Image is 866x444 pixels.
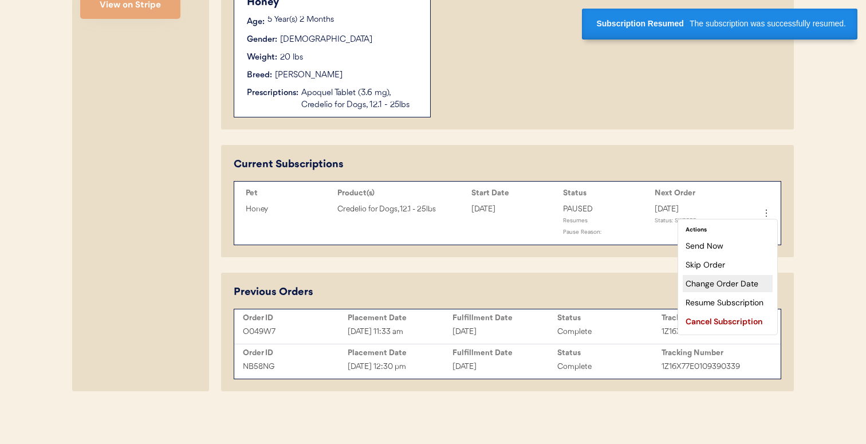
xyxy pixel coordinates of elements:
[247,34,277,46] div: Gender:
[301,87,419,111] div: Apoquel Tablet (3.6 mg), Credelio for Dogs, 12.1 - 25lbs
[243,325,348,339] div: O049W7
[557,325,662,339] div: Complete
[557,348,662,357] div: Status
[280,52,303,64] div: 20 lbs
[662,325,766,339] div: 1Z16X77E0209584039
[471,188,557,198] div: Start Date
[247,52,277,64] div: Weight:
[596,19,683,28] strong: Subscription Resumed
[557,313,662,323] div: Status
[348,313,452,323] div: Placement Date
[452,348,557,357] div: Fulfillment Date
[267,16,419,24] p: 5 Year(s) 2 Months
[690,19,846,28] p: The subscription was successfully resumed.
[348,325,452,339] div: [DATE] 11:33 am
[563,188,649,198] div: Status
[452,325,557,339] div: [DATE]
[563,216,649,227] div: Resumes
[655,203,741,216] div: [DATE]
[234,285,313,300] div: Previous Orders
[348,348,452,357] div: Placement Date
[234,157,344,172] div: Current Subscriptions
[452,360,557,374] div: [DATE]
[683,256,773,273] div: Skip Order
[655,188,741,198] div: Next Order
[683,275,773,292] div: Change Order Date
[683,313,773,330] div: Cancel Subscription
[247,69,272,81] div: Breed:
[247,87,298,99] div: Prescriptions:
[275,69,343,81] div: [PERSON_NAME]
[243,348,348,357] div: Order ID
[246,203,332,216] div: Honey
[683,237,773,254] div: Send Now
[452,313,557,323] div: Fulfillment Date
[662,360,766,374] div: 1Z16X77E0109390339
[246,188,332,198] div: Pet
[337,203,466,216] div: Credelio for Dogs, 12.1 - 25lbs
[683,224,773,235] div: Actions
[243,313,348,323] div: Order ID
[348,360,452,374] div: [DATE] 12:30 pm
[337,188,466,198] div: Product(s)
[662,313,766,323] div: Tracking Number
[243,360,348,374] div: NB58NG
[662,348,766,357] div: Tracking Number
[247,16,265,28] div: Age:
[563,203,649,216] div: PAUSED
[563,227,649,239] div: Pause Reason:
[655,216,741,227] div: Status: SKIPPED
[471,203,557,216] div: [DATE]
[683,294,773,311] div: Resume Subscription
[280,34,372,46] div: [DEMOGRAPHIC_DATA]
[557,360,662,374] div: Complete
